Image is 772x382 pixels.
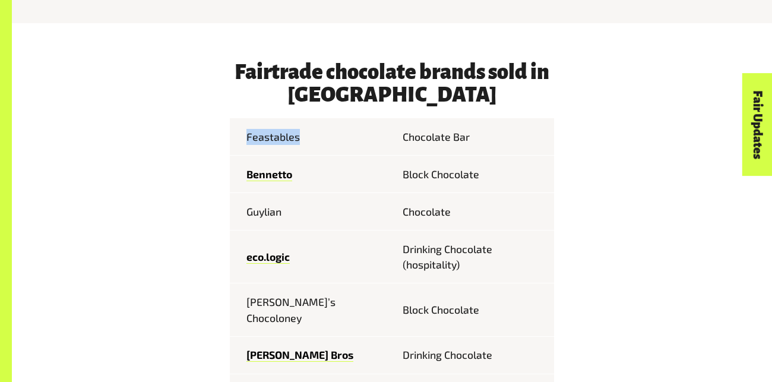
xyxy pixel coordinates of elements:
h3: Fairtrade chocolate brands sold in [GEOGRAPHIC_DATA] [230,61,554,107]
a: Bennetto [246,168,292,181]
td: Drinking Chocolate [392,336,554,374]
td: Feastables [230,118,392,155]
td: Chocolate Bar [392,118,554,155]
a: eco.logic [246,250,290,264]
td: Drinking Chocolate (hospitality) [392,230,554,283]
td: Block Chocolate [392,155,554,192]
td: Chocolate [392,192,554,230]
td: [PERSON_NAME]’s Chocoloney [230,283,392,336]
td: Block Chocolate [392,283,554,336]
td: Guylian [230,192,392,230]
a: [PERSON_NAME] Bros [246,348,353,362]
